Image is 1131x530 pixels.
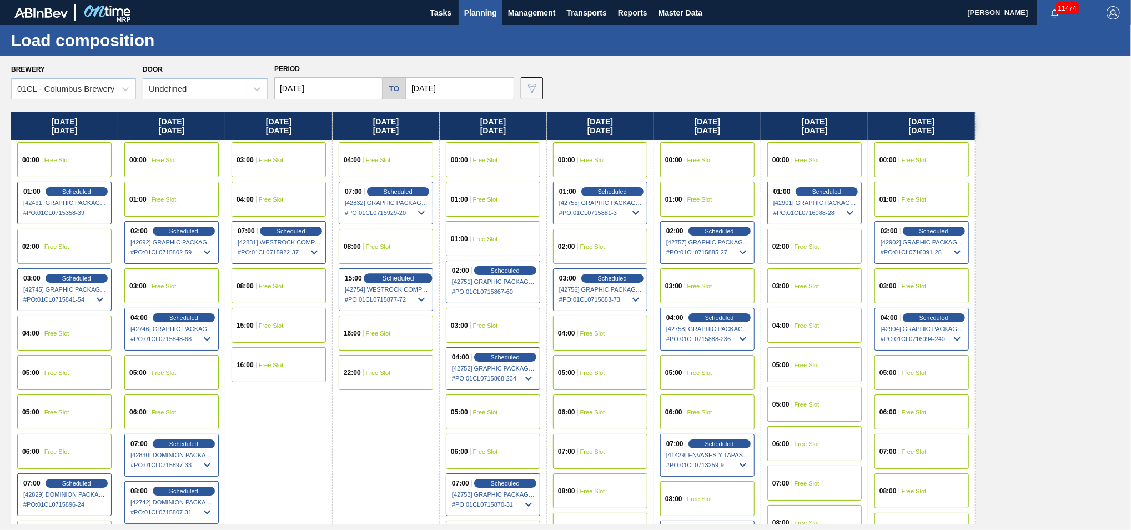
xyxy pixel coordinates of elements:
span: Scheduled [705,314,734,321]
span: Free Slot [902,196,927,203]
span: 15:00 [237,322,254,329]
span: 01:00 [559,188,576,195]
span: [41429] ENVASES Y TAPAS MODELO S A DE - 0008257397 [666,452,750,458]
span: Scheduled [62,275,91,282]
div: [DATE] [DATE] [761,112,868,140]
span: Free Slot [152,157,177,163]
span: 06:00 [772,441,790,447]
span: 06:00 [451,448,468,455]
span: 05:00 [772,401,790,408]
span: 04:00 [237,196,254,203]
span: 02:00 [130,228,148,234]
span: Transports [567,6,607,19]
span: 03:00 [23,275,41,282]
button: icon-filter-gray [521,77,543,99]
div: [DATE] [DATE] [118,112,225,140]
span: 15:00 [345,275,362,282]
span: Scheduled [705,228,734,234]
span: Free Slot [580,330,605,337]
span: 04:00 [452,354,469,361]
span: # PO : 01CL0716091-28 [881,246,964,259]
span: 07:00 [345,188,362,195]
span: Free Slot [580,157,605,163]
span: Free Slot [795,322,820,329]
span: Scheduled [169,228,198,234]
span: Scheduled [169,488,198,494]
span: 00:00 [451,157,468,163]
span: 00:00 [665,157,682,163]
span: 01:00 [451,236,468,242]
span: Free Slot [687,157,712,163]
span: 06:00 [22,448,39,455]
span: Free Slot [44,157,69,163]
span: 04:00 [666,314,683,321]
span: Free Slot [44,409,69,416]
div: [DATE] [DATE] [868,112,975,140]
span: Master Data [659,6,702,19]
span: Scheduled [62,480,91,487]
span: # PO : 01CL0715807-31 [130,506,214,519]
div: 01CL - Columbus Brewery [17,84,114,94]
span: 04:00 [558,330,575,337]
span: 07:00 [23,480,41,487]
span: 06:00 [129,409,147,416]
img: icon-filter-gray [525,82,539,95]
span: 03:00 [559,275,576,282]
span: Free Slot [795,157,820,163]
span: Free Slot [259,157,284,163]
span: 08:00 [879,488,897,494]
span: Free Slot [795,362,820,368]
div: [DATE] [DATE] [333,112,439,140]
span: 08:00 [665,496,682,502]
span: 03:00 [451,322,468,329]
span: Scheduled [598,275,627,282]
span: Free Slot [580,448,605,455]
span: 07:00 [666,441,683,447]
span: Free Slot [259,362,284,368]
span: Free Slot [687,409,712,416]
span: # PO : 01CL0715897-33 [130,458,214,472]
span: [42832] GRAPHIC PACKAGING INTERNATIONA - 0008221069 [345,199,428,206]
span: Scheduled [812,188,841,195]
span: 02:00 [558,243,575,250]
span: # PO : 01CL0715802-59 [130,246,214,259]
span: Scheduled [277,228,305,234]
span: 01:00 [665,196,682,203]
span: 06:00 [665,409,682,416]
span: 22:00 [344,369,361,376]
span: [42757] GRAPHIC PACKAGING INTERNATIONA - 0008221069 [666,239,750,246]
span: Free Slot [366,330,391,337]
span: Free Slot [902,448,927,455]
span: 03:00 [237,157,254,163]
span: Free Slot [795,243,820,250]
span: 03:00 [665,283,682,289]
span: Scheduled [919,314,948,321]
span: 00:00 [772,157,790,163]
span: Reports [618,6,647,19]
span: Planning [464,6,497,19]
span: Free Slot [795,283,820,289]
span: Free Slot [44,330,69,337]
span: Free Slot [580,369,605,376]
h5: to [389,84,399,93]
span: Free Slot [366,243,391,250]
span: 05:00 [665,369,682,376]
span: 02:00 [881,228,898,234]
span: Scheduled [491,480,520,487]
span: 04:00 [130,314,148,321]
span: [42491] GRAPHIC PACKAGING INTERNATIONA - 0008221069 [23,199,107,206]
span: Free Slot [473,157,498,163]
input: mm/dd/yyyy [274,77,383,99]
span: Free Slot [902,157,927,163]
span: Free Slot [580,243,605,250]
div: Undefined [149,84,187,94]
span: 01:00 [773,188,791,195]
span: 04:00 [772,322,790,329]
span: Free Slot [795,519,820,526]
span: Free Slot [687,196,712,203]
span: # PO : 01CL0715848-68 [130,332,214,346]
span: Scheduled [919,228,948,234]
span: Free Slot [902,369,927,376]
span: [42755] GRAPHIC PACKAGING INTERNATIONA - 0008221069 [559,199,642,206]
span: 08:00 [558,488,575,494]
